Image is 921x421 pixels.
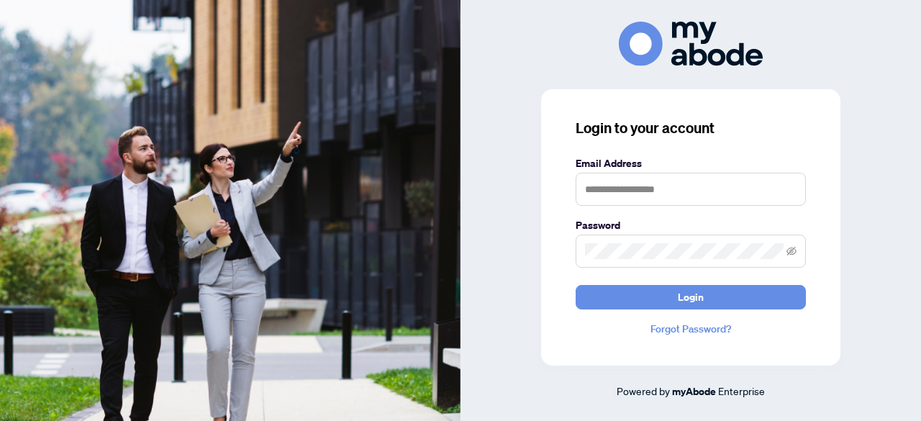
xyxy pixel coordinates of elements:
h3: Login to your account [576,118,806,138]
a: myAbode [672,384,716,399]
span: eye-invisible [786,246,797,256]
span: Powered by [617,384,670,397]
button: Login [576,285,806,309]
span: Enterprise [718,384,765,397]
label: Email Address [576,155,806,171]
span: Login [678,286,704,309]
img: ma-logo [619,22,763,65]
a: Forgot Password? [576,321,806,337]
label: Password [576,217,806,233]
